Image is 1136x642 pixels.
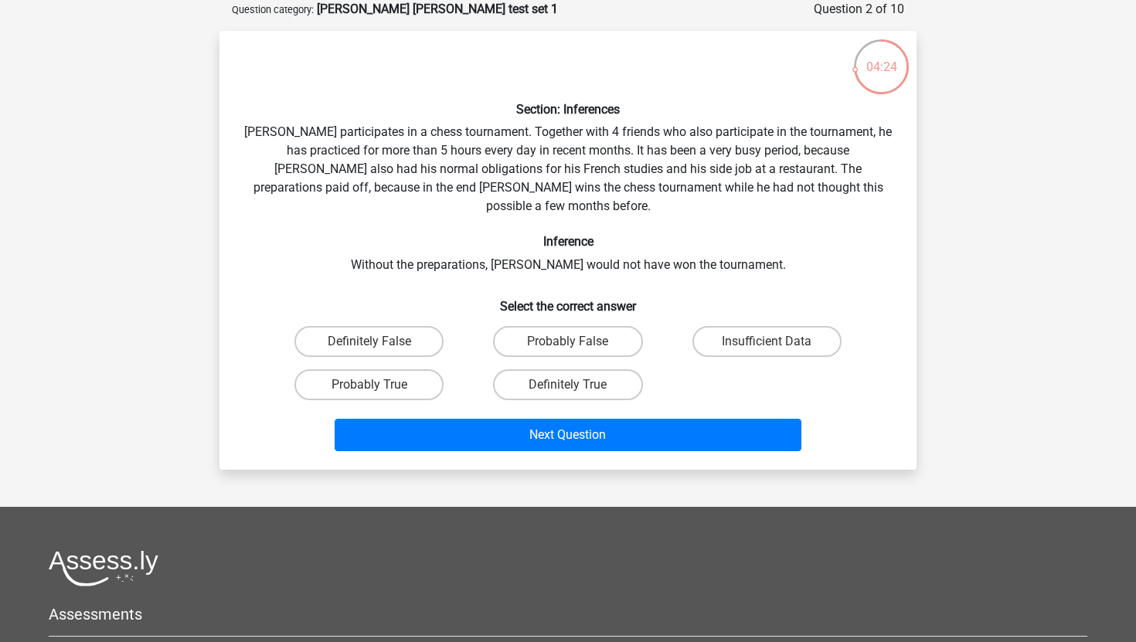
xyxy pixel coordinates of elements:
[244,234,892,249] h6: Inference
[232,4,314,15] small: Question category:
[244,102,892,117] h6: Section: Inferences
[294,326,444,357] label: Definitely False
[317,2,558,16] strong: [PERSON_NAME] [PERSON_NAME] test set 1
[493,326,642,357] label: Probably False
[852,38,910,76] div: 04:24
[294,369,444,400] label: Probably True
[335,419,802,451] button: Next Question
[49,550,158,586] img: Assessly logo
[493,369,642,400] label: Definitely True
[49,605,1087,623] h5: Assessments
[692,326,842,357] label: Insufficient Data
[244,287,892,314] h6: Select the correct answer
[226,43,910,457] div: [PERSON_NAME] participates in a chess tournament. Together with 4 friends who also participate in...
